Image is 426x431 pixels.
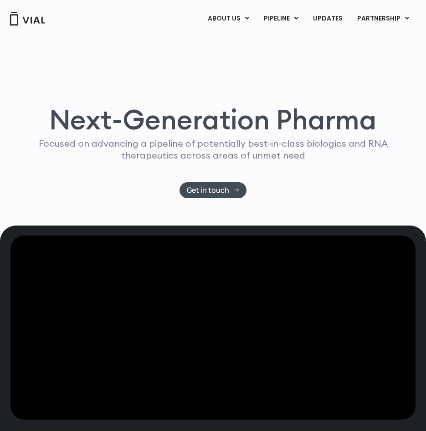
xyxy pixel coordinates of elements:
[180,182,246,198] a: Get in touch
[187,187,229,194] span: Get in touch
[257,11,305,26] a: PIPELINEMenu Toggle
[30,138,397,161] p: Focused on advancing a pipeline of potentially best-in-class biologics and RNA therapeutics acros...
[9,12,46,26] img: Vial Logo
[306,11,349,26] a: UPDATES
[200,11,256,26] a: ABOUT USMenu Toggle
[18,106,408,133] h1: Next-Generation Pharma
[350,11,416,26] a: PARTNERSHIPMenu Toggle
